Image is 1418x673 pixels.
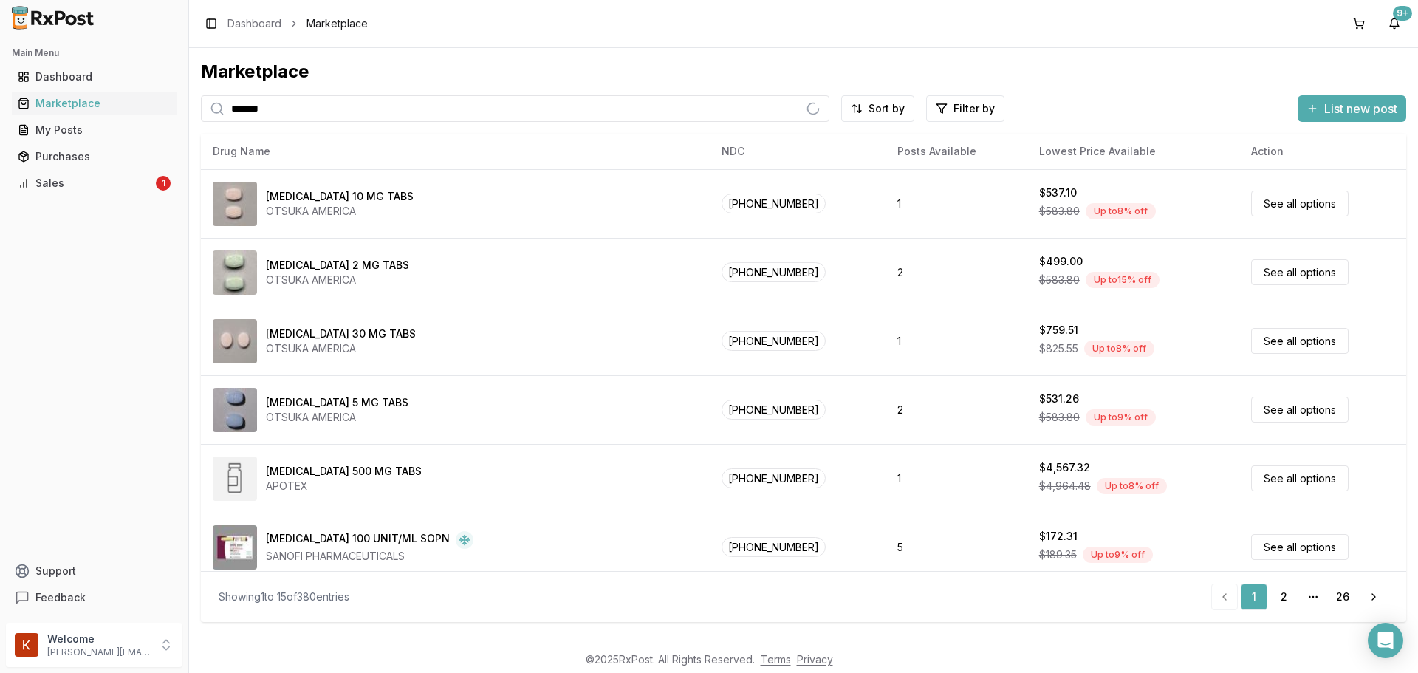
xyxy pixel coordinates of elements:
div: $172.31 [1039,529,1078,544]
td: 5 [886,513,1027,581]
span: $189.35 [1039,547,1077,562]
div: OTSUKA AMERICA [266,341,416,356]
button: Purchases [6,145,182,168]
a: Dashboard [227,16,281,31]
img: RxPost Logo [6,6,100,30]
div: [MEDICAL_DATA] 500 MG TABS [266,464,422,479]
th: Drug Name [201,134,710,169]
span: [PHONE_NUMBER] [722,331,826,351]
div: My Posts [18,123,171,137]
div: Open Intercom Messenger [1368,623,1403,658]
button: My Posts [6,118,182,142]
span: $583.80 [1039,410,1080,425]
div: Up to 8 % off [1084,341,1154,357]
span: $4,964.48 [1039,479,1091,493]
td: 1 [886,169,1027,238]
div: Marketplace [18,96,171,111]
img: Admelog SoloStar 100 UNIT/ML SOPN [213,525,257,570]
div: SANOFI PHARMACEUTICALS [266,549,473,564]
div: [MEDICAL_DATA] 100 UNIT/ML SOPN [266,531,450,549]
span: List new post [1324,100,1397,117]
div: [MEDICAL_DATA] 30 MG TABS [266,327,416,341]
a: See all options [1251,191,1349,216]
div: Dashboard [18,69,171,84]
a: List new post [1298,103,1406,117]
button: Sales1 [6,171,182,195]
span: [PHONE_NUMBER] [722,194,826,213]
div: [MEDICAL_DATA] 10 MG TABS [266,189,414,204]
th: Lowest Price Available [1027,134,1240,169]
img: User avatar [15,633,38,657]
a: 26 [1329,584,1356,610]
p: [PERSON_NAME][EMAIL_ADDRESS][DOMAIN_NAME] [47,646,150,658]
nav: pagination [1211,584,1388,610]
div: $531.26 [1039,392,1079,406]
div: Sales [18,176,153,191]
div: [MEDICAL_DATA] 2 MG TABS [266,258,409,273]
button: Support [6,558,182,584]
a: Sales1 [12,170,177,197]
span: Marketplace [306,16,368,31]
span: [PHONE_NUMBER] [722,537,826,557]
button: 9+ [1383,12,1406,35]
td: 2 [886,238,1027,307]
img: Abilify 2 MG TABS [213,250,257,295]
div: [MEDICAL_DATA] 5 MG TABS [266,395,408,410]
th: Posts Available [886,134,1027,169]
a: See all options [1251,465,1349,491]
button: Feedback [6,584,182,611]
span: $583.80 [1039,273,1080,287]
div: OTSUKA AMERICA [266,273,409,287]
button: Dashboard [6,65,182,89]
div: Up to 9 % off [1086,409,1156,426]
div: Marketplace [201,60,1406,83]
td: 1 [886,444,1027,513]
div: Showing 1 to 15 of 380 entries [219,590,349,604]
div: 1 [156,176,171,191]
a: Marketplace [12,90,177,117]
a: My Posts [12,117,177,143]
span: [PHONE_NUMBER] [722,262,826,282]
img: Abilify 5 MG TABS [213,388,257,432]
div: OTSUKA AMERICA [266,204,414,219]
a: See all options [1251,397,1349,423]
div: Up to 8 % off [1097,478,1167,494]
div: OTSUKA AMERICA [266,410,408,425]
th: Action [1239,134,1406,169]
th: NDC [710,134,886,169]
td: 2 [886,375,1027,444]
a: See all options [1251,259,1349,285]
a: Terms [761,653,791,666]
button: Marketplace [6,92,182,115]
h2: Main Menu [12,47,177,59]
a: Go to next page [1359,584,1388,610]
nav: breadcrumb [227,16,368,31]
span: Sort by [869,101,905,116]
span: $583.80 [1039,204,1080,219]
div: APOTEX [266,479,422,493]
button: Sort by [841,95,914,122]
div: Up to 9 % off [1083,547,1153,563]
a: See all options [1251,534,1349,560]
img: Abilify 30 MG TABS [213,319,257,363]
p: Welcome [47,632,150,646]
a: Dashboard [12,64,177,90]
td: 1 [886,307,1027,375]
div: $759.51 [1039,323,1078,338]
a: Purchases [12,143,177,170]
div: Purchases [18,149,171,164]
span: [PHONE_NUMBER] [722,468,826,488]
span: $825.55 [1039,341,1078,356]
div: Up to 8 % off [1086,203,1156,219]
img: Abiraterone Acetate 500 MG TABS [213,457,257,501]
button: Filter by [926,95,1004,122]
div: 9+ [1393,6,1412,21]
a: 1 [1241,584,1267,610]
div: $4,567.32 [1039,460,1090,475]
span: [PHONE_NUMBER] [722,400,826,420]
div: Up to 15 % off [1086,272,1160,288]
a: Privacy [797,653,833,666]
div: $499.00 [1039,254,1083,269]
div: $537.10 [1039,185,1077,200]
a: See all options [1251,328,1349,354]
